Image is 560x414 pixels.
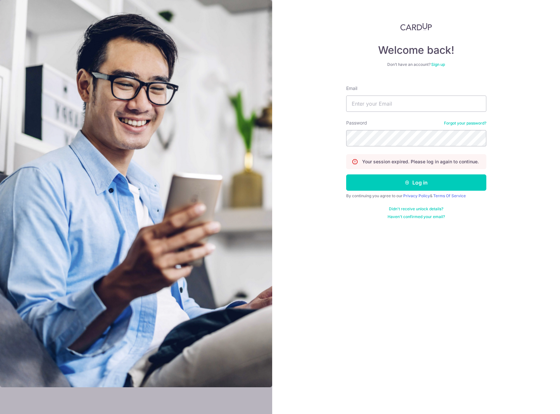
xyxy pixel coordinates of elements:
[403,193,430,198] a: Privacy Policy
[444,121,486,126] a: Forgot your password?
[433,193,466,198] a: Terms Of Service
[346,62,486,67] div: Don’t have an account?
[346,44,486,57] h4: Welcome back!
[388,214,445,219] a: Haven't confirmed your email?
[346,85,357,92] label: Email
[389,206,443,212] a: Didn't receive unlock details?
[346,96,486,112] input: Enter your Email
[346,193,486,199] div: By continuing you agree to our &
[362,158,479,165] p: Your session expired. Please log in again to continue.
[346,120,367,126] label: Password
[346,174,486,191] button: Log in
[400,23,432,31] img: CardUp Logo
[431,62,445,67] a: Sign up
